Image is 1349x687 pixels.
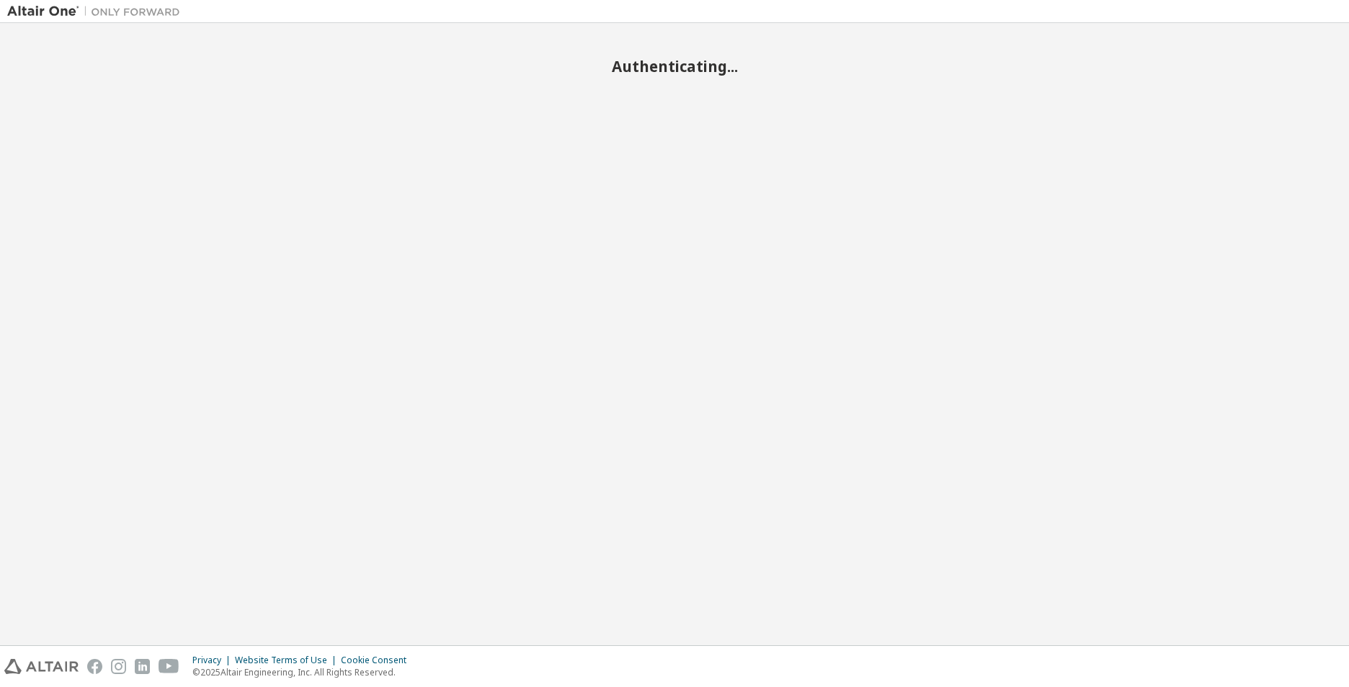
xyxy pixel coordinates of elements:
[159,659,179,674] img: youtube.svg
[111,659,126,674] img: instagram.svg
[87,659,102,674] img: facebook.svg
[192,655,235,666] div: Privacy
[135,659,150,674] img: linkedin.svg
[4,659,79,674] img: altair_logo.svg
[192,666,415,678] p: © 2025 Altair Engineering, Inc. All Rights Reserved.
[7,4,187,19] img: Altair One
[7,57,1342,76] h2: Authenticating...
[341,655,415,666] div: Cookie Consent
[235,655,341,666] div: Website Terms of Use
